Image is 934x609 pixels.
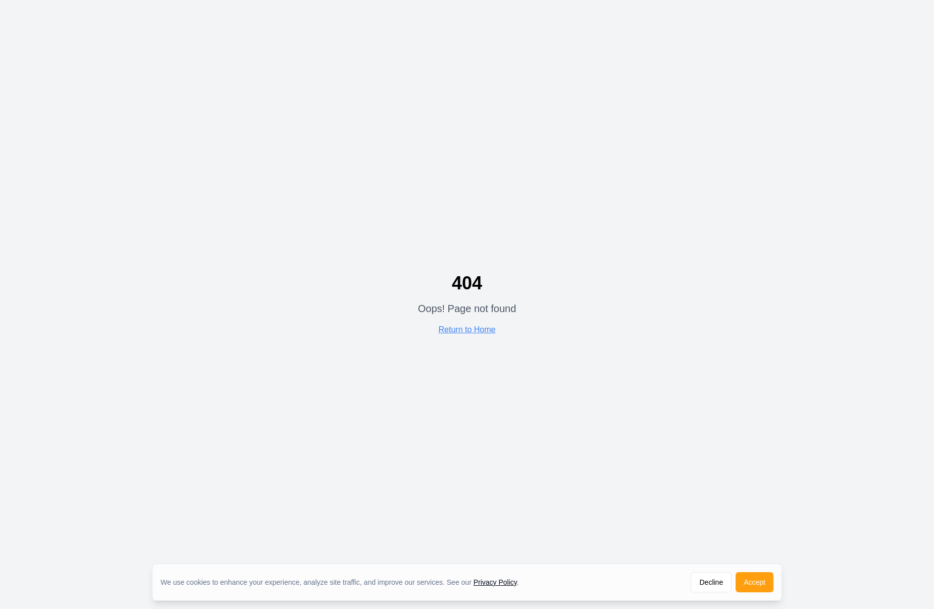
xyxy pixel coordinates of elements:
button: Accept [736,572,773,592]
button: Decline [691,572,732,592]
div: We use cookies to enhance your experience, analyze site traffic, and improve our services. See our . [161,577,527,587]
p: Oops! Page not found [418,301,516,316]
h1: 404 [418,273,516,293]
a: Privacy Policy [474,578,517,586]
a: Return to Home [439,325,496,334]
